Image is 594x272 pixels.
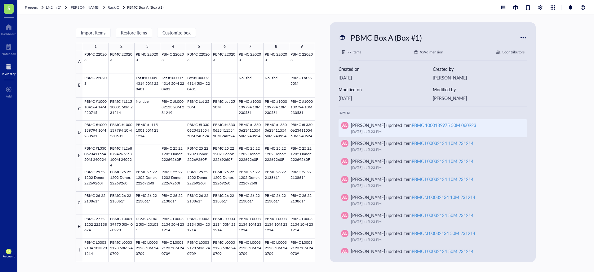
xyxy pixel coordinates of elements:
[351,165,520,171] div: [DATE] at 5:23 PM
[1,32,16,36] div: Dashboard
[502,49,525,55] div: 3 contributor s
[7,250,10,253] span: SA
[46,5,61,10] span: LN2 in 2*
[76,168,83,192] div: F
[81,30,105,35] span: Import items
[76,50,83,74] div: A
[76,215,83,238] div: H
[433,86,527,93] div: Modified by
[162,30,191,35] span: Customize box
[76,144,83,168] div: E
[342,159,347,164] span: AC
[412,248,473,254] div: PBMC L00032134 50M 231214
[351,237,520,243] div: [DATE] at 5:23 PM
[108,5,119,10] span: Rack C
[412,158,473,164] div: PBMC L00032134 10M 231214
[433,66,527,72] div: Created by
[351,212,474,219] div: [PERSON_NAME] updated item
[127,4,164,11] a: PBMC Box A (Box #1)
[76,192,83,215] div: G
[339,245,527,263] a: AC[PERSON_NAME] updated itemPBMC L00032134 50M 231214
[351,176,474,183] div: [PERSON_NAME] updated item
[351,122,477,129] div: [PERSON_NAME] updated item
[351,194,476,201] div: [PERSON_NAME] updated item
[116,28,152,38] button: Restore items
[339,119,527,137] a: AC[PERSON_NAME] updated itemPBMC 1000139975 50M 060923[DATE] at 5:23 PM
[301,43,303,50] div: 9
[342,141,347,146] span: AC
[172,43,174,50] div: 4
[433,74,527,81] div: [PERSON_NAME]
[69,5,100,10] span: [PERSON_NAME]
[342,249,347,254] span: AC
[339,74,433,81] div: [DATE]
[157,28,196,38] button: Customize box
[224,43,226,50] div: 6
[351,158,474,165] div: [PERSON_NAME] updated item
[25,5,38,10] span: Freezers
[339,209,527,227] a: AC[PERSON_NAME] updated itemPBMC L00032134 50M 231214[DATE] at 5:23 PM
[412,230,475,236] div: PBMC \L00032134 50M 231214
[351,147,520,153] div: [DATE] at 5:23 PM
[46,4,68,11] a: LN2 in 2*
[342,123,347,128] span: AC
[348,31,424,44] div: PBMC Box A (Box #1)
[347,49,361,55] div: 77 items
[275,43,277,50] div: 8
[339,155,527,173] a: AC[PERSON_NAME] updated itemPBMC L00032134 10M 231214[DATE] at 5:23 PM
[339,173,527,191] a: AC[PERSON_NAME] updated itemPBMC L00032134 10M 231214[DATE] at 5:23 PM
[339,227,527,245] a: AC[PERSON_NAME] updated itemPBMC \L00032134 50M 231214[DATE] at 5:23 PM
[76,28,111,38] button: Import items
[339,66,433,72] div: Created on
[7,4,10,12] span: S
[342,231,347,236] span: AC
[412,140,473,146] div: PBMC L00032134 10M 231214
[420,49,443,55] div: 9 x 9 dimension
[351,183,520,189] div: [DATE] at 5:23 PM
[412,194,475,200] div: PBMC \L00032134 10M 231214
[76,74,83,97] div: B
[25,4,45,11] a: Freezers
[412,176,473,182] div: PBMC L00032134 10M 231214
[342,195,347,200] span: AC
[351,230,476,237] div: [PERSON_NAME] updated item
[339,137,527,155] a: AC[PERSON_NAME] updated itemPBMC L00032134 10M 231214[DATE] at 5:23 PM
[120,43,122,50] div: 2
[339,95,433,102] div: [DATE]
[95,43,97,50] div: 1
[2,52,16,56] div: Notebook
[69,4,126,11] a: [PERSON_NAME]Rack C
[2,62,16,75] a: Inventory
[76,121,83,144] div: D
[121,30,147,35] span: Restore items
[198,43,200,50] div: 5
[351,248,474,255] div: [PERSON_NAME] updated item
[6,94,12,98] div: Add
[351,219,520,225] div: [DATE] at 5:23 PM
[342,177,347,182] span: AC
[2,72,16,75] div: Inventory
[412,122,476,128] div: PBMC 1000139975 50M 060923
[146,43,148,50] div: 3
[76,97,83,121] div: C
[412,212,473,218] div: PBMC L00032134 50M 231214
[351,201,520,207] div: [DATE] at 5:23 PM
[2,42,16,56] a: Notebook
[3,254,15,258] div: Account
[342,213,347,218] span: AC
[433,95,527,102] div: [PERSON_NAME]
[351,140,474,147] div: [PERSON_NAME] updated item
[76,238,83,262] div: I
[339,191,527,209] a: AC[PERSON_NAME] updated itemPBMC \L00032134 10M 231214[DATE] at 5:23 PM
[339,109,527,116] div: [DATE]
[351,129,520,135] div: [DATE] at 5:23 PM
[339,86,433,93] div: Modified on
[1,22,16,36] a: Dashboard
[249,43,251,50] div: 7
